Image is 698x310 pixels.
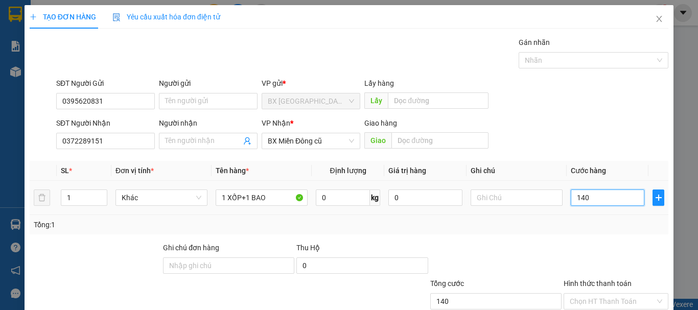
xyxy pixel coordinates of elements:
span: VP Nhận [262,119,290,127]
span: Lấy [364,92,388,109]
label: Ghi chú đơn hàng [163,244,219,252]
span: SL [61,166,69,175]
span: Giao hàng [364,119,397,127]
span: TẠO ĐƠN HÀNG [30,13,96,21]
span: user-add [243,137,251,145]
input: Ghi chú đơn hàng [163,257,294,274]
span: Giao [364,132,391,149]
span: Đơn vị tính [115,166,154,175]
input: Ghi Chú [471,189,563,206]
span: BX Quảng Ngãi [268,93,354,109]
img: icon [112,13,121,21]
div: Người gửi [159,78,258,89]
span: Giá trị hàng [388,166,426,175]
input: Dọc đường [391,132,488,149]
span: Lấy hàng [364,79,394,87]
div: SĐT Người Gửi [56,78,155,89]
span: plus [30,13,37,20]
span: BX Miền Đông cũ [268,133,354,149]
input: Dọc đường [388,92,488,109]
button: delete [34,189,50,206]
input: VD: Bàn, Ghế [216,189,308,206]
span: kg [370,189,380,206]
button: Close [645,5,673,34]
span: Yêu cầu xuất hóa đơn điện tử [112,13,220,21]
span: Định lượng [330,166,366,175]
div: Tổng: 1 [34,219,270,230]
div: SĐT Người Nhận [56,117,155,129]
th: Ghi chú [467,161,567,181]
input: 0 [388,189,462,206]
div: Người nhận [159,117,258,129]
span: Tên hàng [216,166,249,175]
span: Thu Hộ [296,244,320,252]
span: Tổng cước [430,279,464,288]
label: Gán nhãn [519,38,550,46]
label: Hình thức thanh toán [564,279,632,288]
span: plus [653,194,664,202]
div: VP gửi [262,78,360,89]
button: plus [653,189,664,206]
span: close [655,15,663,23]
span: Khác [122,190,201,205]
span: Cước hàng [571,166,606,175]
